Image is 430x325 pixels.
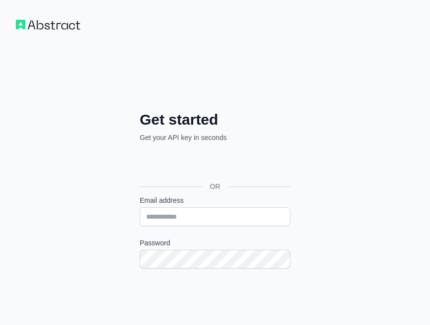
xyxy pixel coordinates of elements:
[140,238,290,248] label: Password
[140,111,290,129] h2: Get started
[140,195,290,205] label: Email address
[135,153,293,175] iframe: Tombol Login dengan Google
[140,133,290,142] p: Get your API key in seconds
[202,182,228,191] span: OR
[16,20,80,30] img: Workflow
[140,280,290,319] iframe: reCAPTCHA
